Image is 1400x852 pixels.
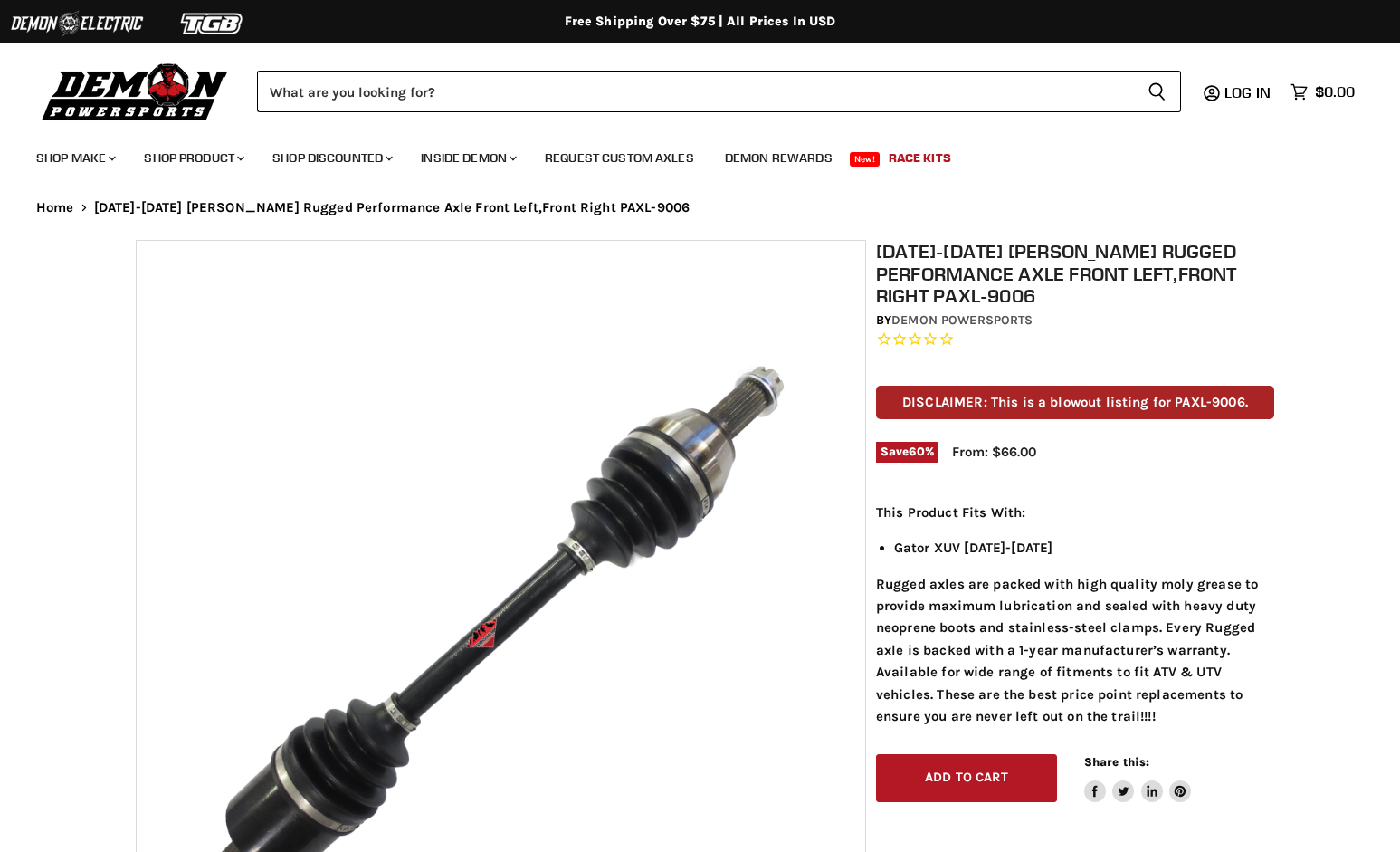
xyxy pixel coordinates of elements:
[257,71,1181,112] form: Product
[876,330,1274,349] span: Rated 0.0 out of 5 stars 0 reviews
[876,502,1274,523] p: This Product Fits With:
[257,71,1133,112] input: Search
[952,444,1036,460] span: From: $66.00
[1281,79,1364,105] a: $0.00
[894,537,1274,559] li: Gator XUV [DATE]-[DATE]
[876,386,1274,419] p: DISCLAIMER: This is a blowout listing for PAXL-9006.
[1084,755,1149,769] span: Share this:
[145,6,281,41] img: TGB Logo 2
[1216,84,1281,101] a: Log in
[130,139,255,177] a: Shop Product
[407,139,528,177] a: Inside Demon
[925,770,1008,785] span: Add to cart
[1224,83,1271,101] span: Log in
[1315,83,1355,101] span: $0.00
[876,442,938,462] span: Save %
[711,139,846,177] a: Demon Rewards
[23,139,127,177] a: Shop Make
[909,445,924,458] span: 60
[36,59,234,123] img: Demon Powersports
[36,200,74,215] a: Home
[259,139,404,177] a: Shop Discounted
[876,311,1274,330] div: by
[876,502,1274,727] div: Rugged axles are packed with high quality moly grease to provide maximum lubrication and sealed w...
[875,139,965,177] a: Race Kits
[1133,71,1181,112] button: Search
[876,754,1057,802] button: Add to cart
[23,132,1350,177] ul: Main menu
[876,240,1274,307] h1: [DATE]-[DATE] [PERSON_NAME] Rugged Performance Axle Front Left,Front Right PAXL-9006
[850,152,881,167] span: New!
[531,139,708,177] a: Request Custom Axles
[1084,754,1192,802] aside: Share this:
[94,200,690,215] span: [DATE]-[DATE] [PERSON_NAME] Rugged Performance Axle Front Left,Front Right PAXL-9006
[891,312,1033,328] a: Demon Powersports
[9,6,145,41] img: Demon Electric Logo 2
